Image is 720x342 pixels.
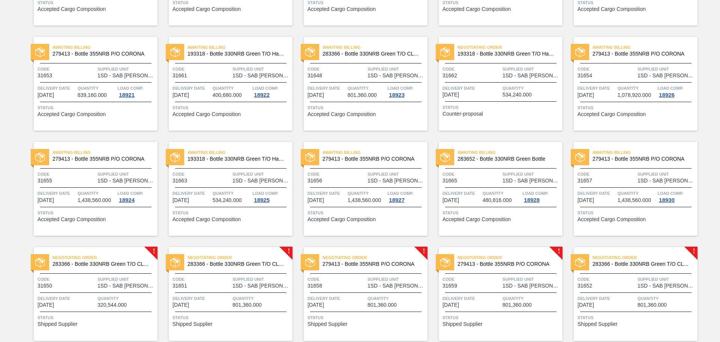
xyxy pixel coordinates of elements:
[502,170,561,178] span: Supplied Unit
[187,261,286,267] span: 283366 - Bottle 330NRB Green T/O CLT Booster
[172,197,189,203] span: 09/16/2025
[305,47,315,57] img: status
[577,321,618,327] span: Shipped Supplier
[502,92,532,98] span: 534,240.000
[52,149,157,156] span: Awaiting Billing
[307,92,324,98] span: 09/14/2025
[387,190,413,197] span: Load Comp.
[97,302,127,308] span: 320,544.000
[37,92,54,98] span: 09/14/2025
[307,65,366,73] span: Code
[367,178,426,184] span: 1SD - SAB Rosslyn Brewery
[22,142,157,236] a: statusAwaiting Billing279413 - Bottle 355NRB P/O CORONACode31655Supplied Unit1SD - SAB [PERSON_NA...
[577,178,592,184] span: 31657
[172,104,291,111] span: Status
[307,321,348,327] span: Shipped Supplier
[442,295,501,302] span: Delivery Date
[172,111,241,117] span: Accepted Cargo Composition
[117,92,136,98] div: 18921
[307,197,324,203] span: 09/17/2025
[232,73,291,78] span: 1SD - SAB Rosslyn Brewery
[457,156,556,162] span: 283652 - Bottle 330NRB Green Bottle
[483,190,521,197] span: Quantity
[172,190,211,197] span: Delivery Date
[37,111,106,117] span: Accepted Cargo Composition
[117,190,143,197] span: Load Comp.
[577,302,594,308] span: 09/20/2025
[172,314,291,321] span: Status
[367,302,397,308] span: 801,360.000
[187,156,286,162] span: 193318 - Bottle 330NRB Green T/O Handi Fly Fish
[440,152,450,162] img: status
[442,111,483,117] span: Counter-proposal
[97,170,156,178] span: Supplied Unit
[577,111,646,117] span: Accepted Cargo Composition
[367,295,426,302] span: Quantity
[307,170,366,178] span: Code
[577,197,594,203] span: 09/18/2025
[367,170,426,178] span: Supplied Unit
[577,73,592,78] span: 31654
[187,51,286,57] span: 193318 - Bottle 330NRB Green T/O Handi Fly Fish
[37,6,106,12] span: Accepted Cargo Composition
[37,190,76,197] span: Delivery Date
[577,92,594,98] span: 09/15/2025
[502,178,561,184] span: 1SD - SAB Rosslyn Brewery
[232,276,291,283] span: Supplied Unit
[457,254,562,261] span: Negotiating Order
[387,197,406,203] div: 18927
[37,321,78,327] span: Shipped Supplier
[78,190,116,197] span: Quantity
[172,73,187,78] span: 31661
[592,149,697,156] span: Awaiting Billing
[367,283,426,289] span: 1SD - SAB Rosslyn Brewery
[442,190,481,197] span: Delivery Date
[97,178,156,184] span: 1SD - SAB Rosslyn Brewery
[322,254,427,261] span: Negotiating Order
[483,197,512,203] span: 480,816.000
[292,37,427,131] a: statusAwaiting Billing283366 - Bottle 330NRB Green T/O CLT BoosterCode31648Supplied Unit1SD - SAB...
[322,156,421,162] span: 279413 - Bottle 355NRB P/O CORONA
[307,111,376,117] span: Accepted Cargo Composition
[575,47,585,57] img: status
[170,152,180,162] img: status
[307,209,426,217] span: Status
[252,84,291,98] a: Load Comp.18922
[592,51,691,57] span: 279413 - Bottle 355NRB P/O CORONA
[502,295,561,302] span: Quantity
[157,142,292,236] a: statusAwaiting Billing193318 - Bottle 330NRB Green T/O Handi Fly FishCode31663Supplied Unit1SD - ...
[187,254,292,261] span: Negotiating Order
[37,197,54,203] span: 09/16/2025
[232,295,291,302] span: Quantity
[367,276,426,283] span: Supplied Unit
[37,276,96,283] span: Code
[457,149,562,156] span: Awaiting Billing
[307,314,426,321] span: Status
[307,178,322,184] span: 31656
[562,37,697,131] a: statusAwaiting Billing279413 - Bottle 355NRB P/O CORONACode31654Supplied Unit1SD - SAB [PERSON_NA...
[52,156,151,162] span: 279413 - Bottle 355NRB P/O CORONA
[172,84,211,92] span: Delivery Date
[522,190,548,197] span: Load Comp.
[637,283,696,289] span: 1SD - SAB Rosslyn Brewery
[637,295,696,302] span: Quantity
[577,314,696,321] span: Status
[442,170,501,178] span: Code
[78,92,107,98] span: 839,160.000
[157,247,292,341] a: !statusNegotiating Order283366 - Bottle 330NRB Green T/O CLT BoosterCode31651Supplied Unit1SD - S...
[252,197,271,203] div: 18925
[35,47,45,57] img: status
[232,302,262,308] span: 801,360.000
[292,142,427,236] a: statusAwaiting Billing279413 - Bottle 355NRB P/O CORONACode31656Supplied Unit1SD - SAB [PERSON_NA...
[252,92,271,98] div: 18922
[502,73,561,78] span: 1SD - SAB Rosslyn Brewery
[442,209,561,217] span: Status
[22,247,157,341] a: !statusNegotiating Order283366 - Bottle 330NRB Green T/O CLT BoosterCode31650Supplied Unit1SD - S...
[440,258,450,267] img: status
[97,283,156,289] span: 1SD - SAB Rosslyn Brewery
[637,73,696,78] span: 1SD - SAB Rosslyn Brewery
[157,37,292,131] a: statusAwaiting Billing193318 - Bottle 330NRB Green T/O Handi Fly FishCode31661Supplied Unit1SD - ...
[78,197,111,203] span: 1,438,560.000
[577,104,696,111] span: Status
[37,283,52,289] span: 31650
